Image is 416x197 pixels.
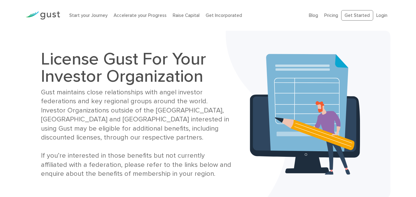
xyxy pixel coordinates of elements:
a: Login [376,13,387,18]
a: Blog [309,13,318,18]
a: Get Started [341,10,373,21]
div: Gust maintains close relationships with angel investor federations and key regional groups around... [41,88,232,179]
a: Start your Journey [69,13,107,18]
a: Raise Capital [173,13,200,18]
a: Get Incorporated [206,13,242,18]
a: Accelerate your Progress [114,13,167,18]
a: Pricing [324,13,338,18]
img: Gust Logo [26,11,60,20]
h1: License Gust For Your Investor Organization [41,50,232,85]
